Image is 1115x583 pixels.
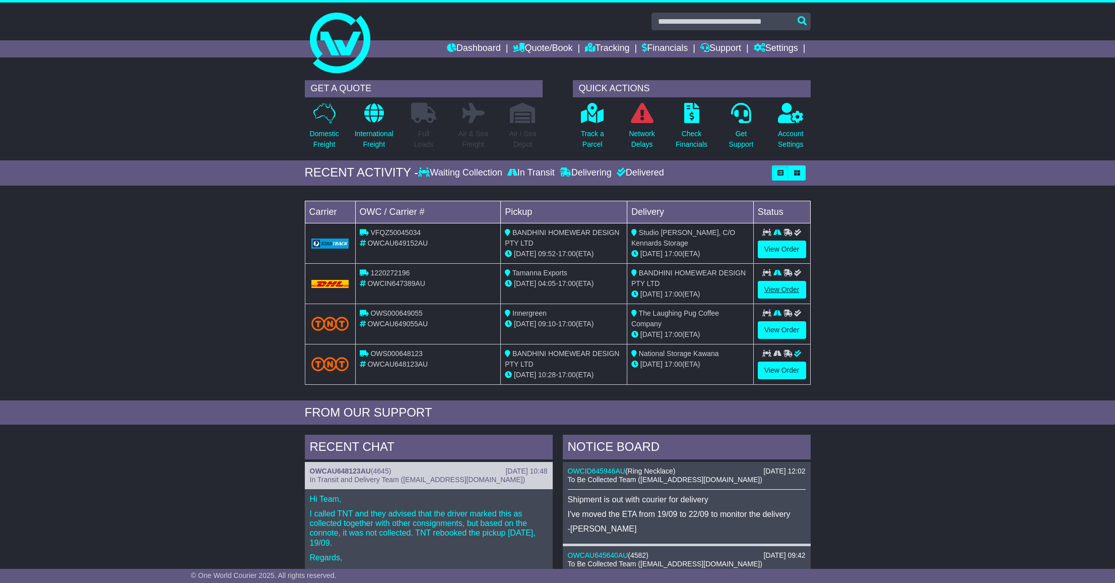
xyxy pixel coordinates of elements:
[758,281,806,299] a: View Order
[631,289,749,300] div: (ETA)
[763,467,805,476] div: [DATE] 12:02
[538,320,556,328] span: 09:10
[367,320,428,328] span: OWCAU649055AU
[568,509,806,519] p: I've moved the ETA from 19/09 to 22/09 to monitor the delivery
[411,129,436,150] p: Full Loads
[580,102,605,155] a: Track aParcel
[568,560,762,568] span: To Be Collected Team ([EMAIL_ADDRESS][DOMAIN_NAME])
[665,250,682,258] span: 17:00
[309,102,339,155] a: DomesticFreight
[512,269,567,277] span: Tamanna Exports
[758,321,806,339] a: View Order
[777,102,804,155] a: AccountSettings
[514,320,536,328] span: [DATE]
[563,435,811,462] div: NOTICE BOARD
[558,320,576,328] span: 17:00
[310,567,548,577] p: [PERSON_NAME]
[628,467,673,475] span: Ring Necklace
[558,279,576,287] span: 17:00
[568,551,628,559] a: OWCAU645640AU
[754,40,798,57] a: Settings
[418,167,504,179] div: Waiting Collection
[305,80,543,97] div: GET A QUOTE
[763,551,805,560] div: [DATE] 09:42
[305,201,355,223] td: Carrier
[311,280,349,288] img: DHL.png
[310,553,548,562] p: Regards,
[581,129,604,150] p: Track a Parcel
[758,362,806,379] a: View Order
[310,467,371,475] a: OWCAU648123AU
[310,476,526,484] span: In Transit and Delivery Team ([EMAIL_ADDRESS][DOMAIN_NAME])
[310,467,548,476] div: ( )
[355,129,393,150] p: International Freight
[447,40,501,57] a: Dashboard
[629,129,654,150] p: Network Delays
[568,524,806,534] p: -[PERSON_NAME]
[665,360,682,368] span: 17:00
[311,317,349,330] img: TNT_Domestic.png
[370,228,421,237] span: VFQZ50045034
[631,329,749,340] div: (ETA)
[585,40,629,57] a: Tracking
[675,102,708,155] a: CheckFinancials
[640,290,663,298] span: [DATE]
[778,129,804,150] p: Account Settings
[628,102,655,155] a: NetworkDelays
[458,129,488,150] p: Air & Sea Freight
[311,239,349,249] img: GetCarrierServiceLogo
[505,228,619,247] span: BANDHINI HOMEWEAR DESIGN PTY LTD
[640,360,663,368] span: [DATE]
[640,250,663,258] span: [DATE]
[354,102,394,155] a: InternationalFreight
[631,228,735,247] span: Studio [PERSON_NAME], C/O Kennards Storage
[501,201,627,223] td: Pickup
[538,371,556,379] span: 10:28
[631,359,749,370] div: (ETA)
[355,201,501,223] td: OWC / Carrier #
[753,201,810,223] td: Status
[627,201,753,223] td: Delivery
[310,509,548,548] p: I called TNT and they advised that the driver marked this as collected together with other consig...
[538,250,556,258] span: 09:52
[505,319,623,329] div: - (ETA)
[568,551,806,560] div: ( )
[631,269,746,287] span: BANDHINI HOMEWEAR DESIGN PTY LTD
[305,435,553,462] div: RECENT CHAT
[640,330,663,338] span: [DATE]
[513,40,572,57] a: Quote/Book
[631,309,719,328] span: The Laughing Pug Coffee Company
[505,349,619,368] span: BANDHINI HOMEWEAR DESIGN PTY LTD
[639,349,719,358] span: National Storage Kawana
[665,330,682,338] span: 17:00
[370,309,423,317] span: OWS000649055
[728,102,754,155] a: GetSupport
[370,349,423,358] span: OWS000648123
[505,467,547,476] div: [DATE] 10:48
[367,360,428,368] span: OWCAU648123AU
[568,467,806,476] div: ( )
[311,357,349,371] img: TNT_Domestic.png
[367,239,428,247] span: OWCAU649152AU
[568,476,762,484] span: To Be Collected Team ([EMAIL_ADDRESS][DOMAIN_NAME])
[191,571,337,579] span: © One World Courier 2025. All rights reserved.
[514,250,536,258] span: [DATE]
[512,309,547,317] span: Innergreen
[614,167,664,179] div: Delivered
[305,405,811,420] div: FROM OUR SUPPORT
[729,129,753,150] p: Get Support
[631,249,749,259] div: (ETA)
[676,129,707,150] p: Check Financials
[642,40,688,57] a: Financials
[758,241,806,258] a: View Order
[568,495,806,504] p: Shipment is out with courier for delivery
[310,494,548,504] p: Hi Team,
[505,249,623,259] div: - (ETA)
[558,250,576,258] span: 17:00
[514,279,536,287] span: [DATE]
[538,279,556,287] span: 04:05
[558,371,576,379] span: 17:00
[505,167,557,179] div: In Transit
[665,290,682,298] span: 17:00
[505,370,623,380] div: - (ETA)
